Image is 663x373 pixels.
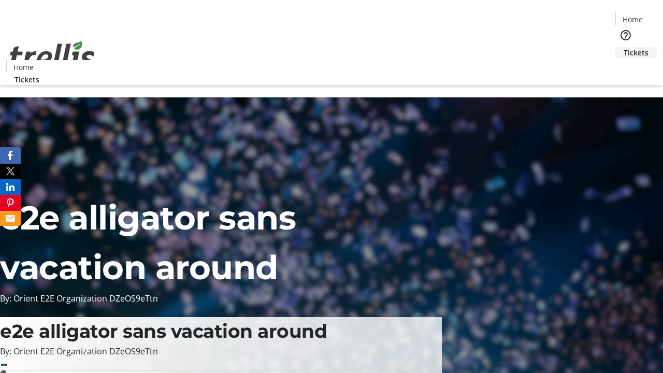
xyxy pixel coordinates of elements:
span: Home [623,14,643,25]
button: Help [615,25,636,46]
a: Home [616,14,649,25]
button: Cart [615,58,636,79]
span: Tickets [15,74,39,85]
span: Tickets [624,47,648,58]
a: Tickets [615,47,657,58]
a: Tickets [6,74,48,85]
a: Home [7,62,40,73]
img: Orient E2E Organization DZeOS9eTtn's Logo [6,30,98,81]
span: Home [13,62,34,73]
